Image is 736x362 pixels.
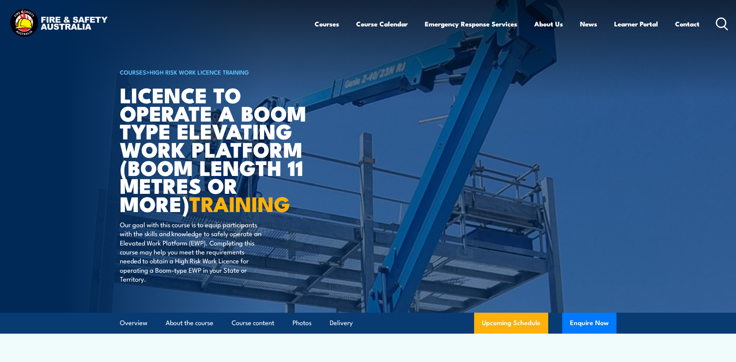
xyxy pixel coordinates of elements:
[120,67,312,77] h6: >
[150,68,249,76] a: High Risk Work Licence Training
[534,14,563,34] a: About Us
[232,313,274,333] a: Course content
[120,220,261,284] p: Our goal with this course is to equip participants with the skills and knowledge to safely operat...
[474,313,548,334] a: Upcoming Schedule
[425,14,517,34] a: Emergency Response Services
[315,14,339,34] a: Courses
[120,313,147,333] a: Overview
[562,313,617,334] button: Enquire Now
[166,313,213,333] a: About the course
[580,14,597,34] a: News
[614,14,658,34] a: Learner Portal
[356,14,408,34] a: Course Calendar
[120,68,146,76] a: COURSES
[293,313,312,333] a: Photos
[120,85,312,212] h1: Licence to operate a boom type elevating work platform (boom length 11 metres or more)
[330,313,353,333] a: Delivery
[189,187,290,219] strong: TRAINING
[675,14,700,34] a: Contact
